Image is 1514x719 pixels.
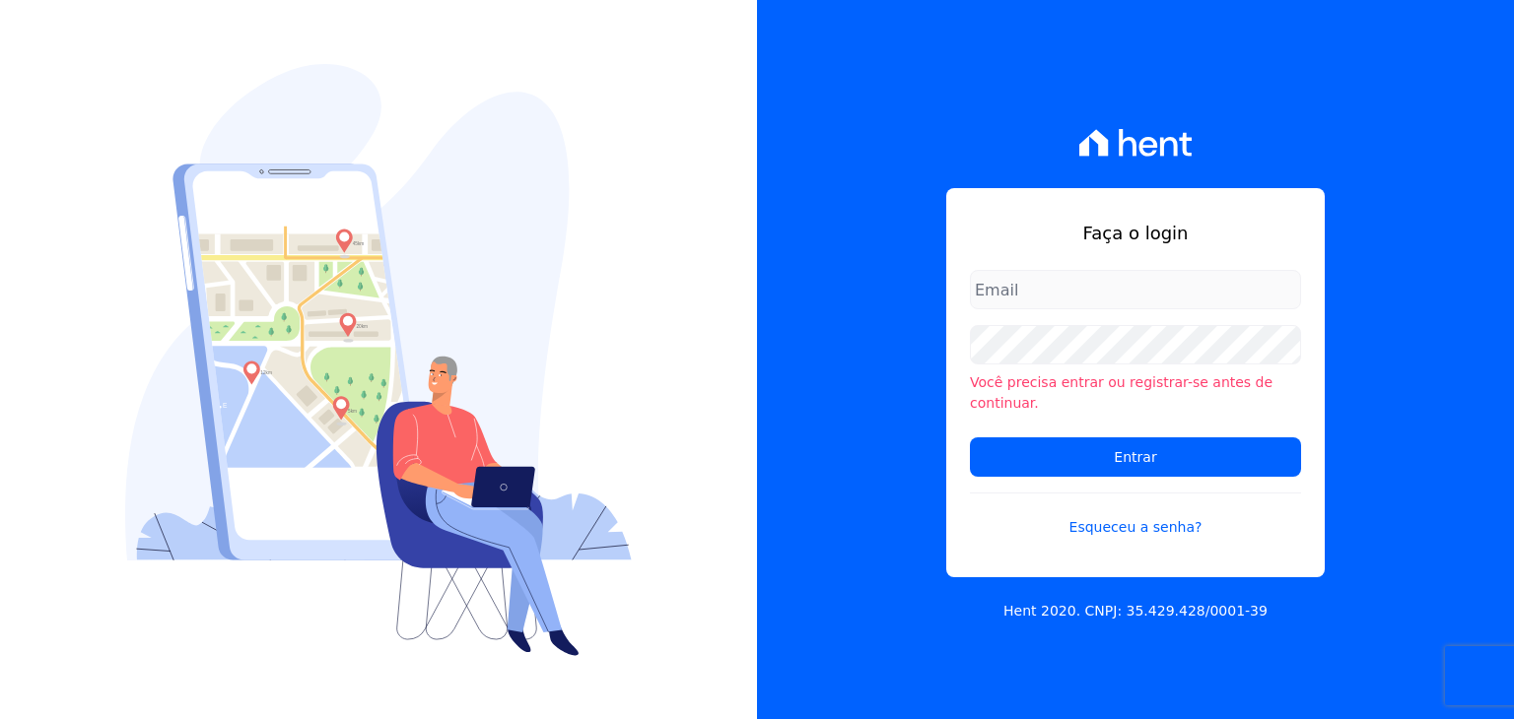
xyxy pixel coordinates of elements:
[970,492,1301,538] a: Esqueceu a senha?
[125,64,632,656] img: Login
[970,220,1301,246] h1: Faça o login
[970,372,1301,414] li: Você precisa entrar ou registrar-se antes de continuar.
[970,270,1301,309] input: Email
[970,437,1301,477] input: Entrar
[1003,601,1268,621] p: Hent 2020. CNPJ: 35.429.428/0001-39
